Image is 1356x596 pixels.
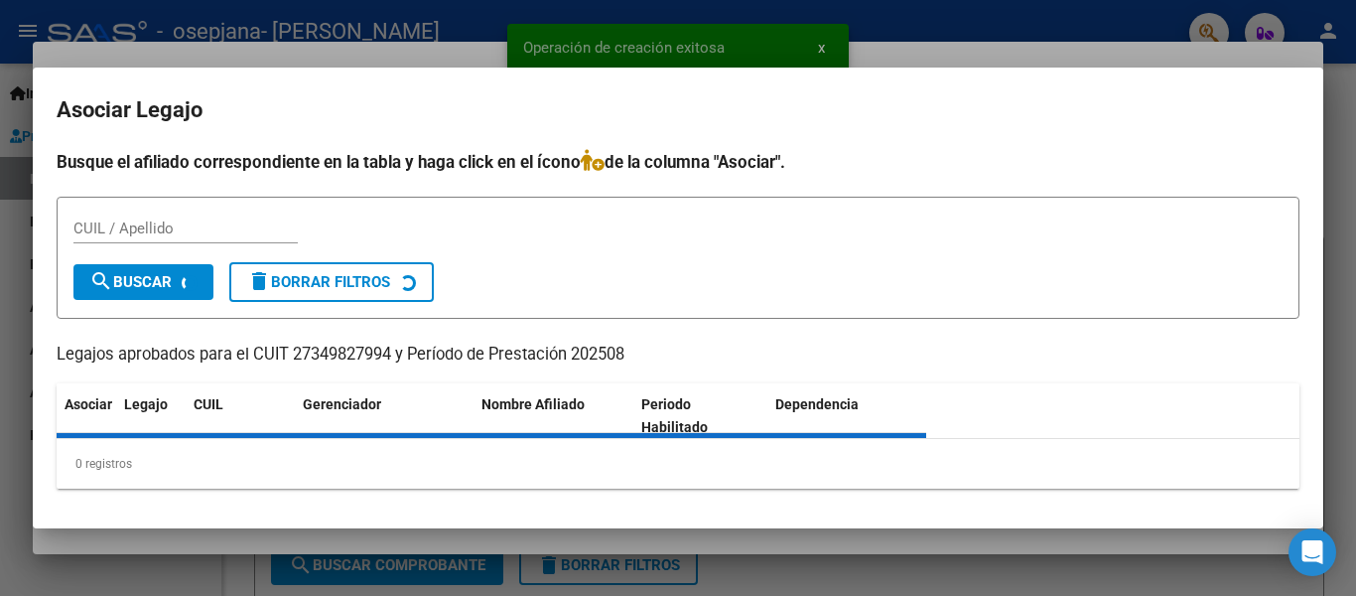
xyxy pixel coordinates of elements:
span: Buscar [89,273,172,291]
datatable-header-cell: CUIL [186,383,295,449]
span: Gerenciador [303,396,381,412]
div: 0 registros [57,439,1299,489]
button: Borrar Filtros [229,262,434,302]
mat-icon: search [89,269,113,293]
p: Legajos aprobados para el CUIT 27349827994 y Período de Prestación 202508 [57,343,1299,368]
span: Legajo [124,396,168,412]
span: Dependencia [775,396,859,412]
datatable-header-cell: Legajo [116,383,186,449]
mat-icon: delete [247,269,271,293]
h4: Busque el afiliado correspondiente en la tabla y haga click en el ícono de la columna "Asociar". [57,149,1299,175]
datatable-header-cell: Gerenciador [295,383,474,449]
datatable-header-cell: Nombre Afiliado [474,383,633,449]
span: CUIL [194,396,223,412]
datatable-header-cell: Asociar [57,383,116,449]
datatable-header-cell: Periodo Habilitado [633,383,767,449]
datatable-header-cell: Dependencia [767,383,927,449]
h2: Asociar Legajo [57,91,1299,129]
span: Periodo Habilitado [641,396,708,435]
span: Borrar Filtros [247,273,390,291]
button: Buscar [73,264,213,300]
span: Nombre Afiliado [481,396,585,412]
span: Asociar [65,396,112,412]
div: Open Intercom Messenger [1288,528,1336,576]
